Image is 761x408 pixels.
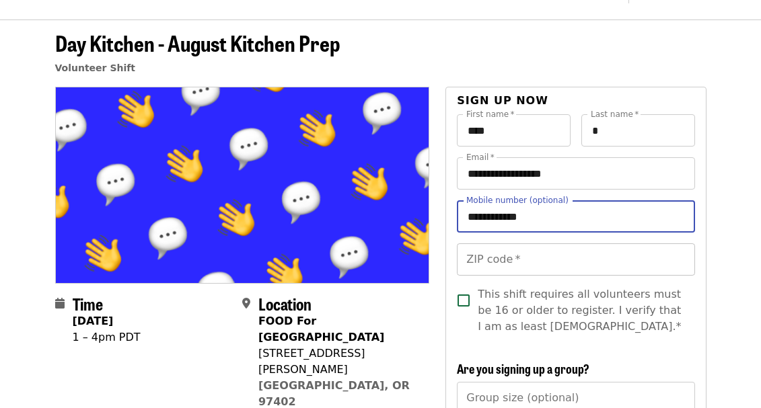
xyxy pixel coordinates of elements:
[258,292,312,315] span: Location
[258,315,384,343] strong: FOOD For [GEOGRAPHIC_DATA]
[258,379,410,408] a: [GEOGRAPHIC_DATA], OR 97402
[457,200,694,233] input: Mobile number (optional)
[466,196,569,204] label: Mobile number (optional)
[457,157,694,190] input: Email
[457,360,589,377] span: Are you signing up a group?
[73,315,114,327] strong: [DATE]
[258,345,419,378] div: [STREET_ADDRESS][PERSON_NAME]
[591,110,639,118] label: Last name
[55,297,65,310] i: calendar icon
[55,63,136,73] a: Volunteer Shift
[56,87,429,282] img: Day Kitchen - August Kitchen Prep organized by FOOD For Lane County
[457,243,694,276] input: ZIP code
[457,94,548,107] span: Sign up now
[55,27,340,58] span: Day Kitchen - August Kitchen Prep
[478,286,684,335] span: This shift requires all volunteers must be 16 or older to register. I verify that I am as least [...
[466,110,515,118] label: First name
[73,329,141,345] div: 1 – 4pm PDT
[73,292,103,315] span: Time
[466,153,495,161] label: Email
[581,114,695,147] input: Last name
[242,297,250,310] i: map-marker-alt icon
[457,114,571,147] input: First name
